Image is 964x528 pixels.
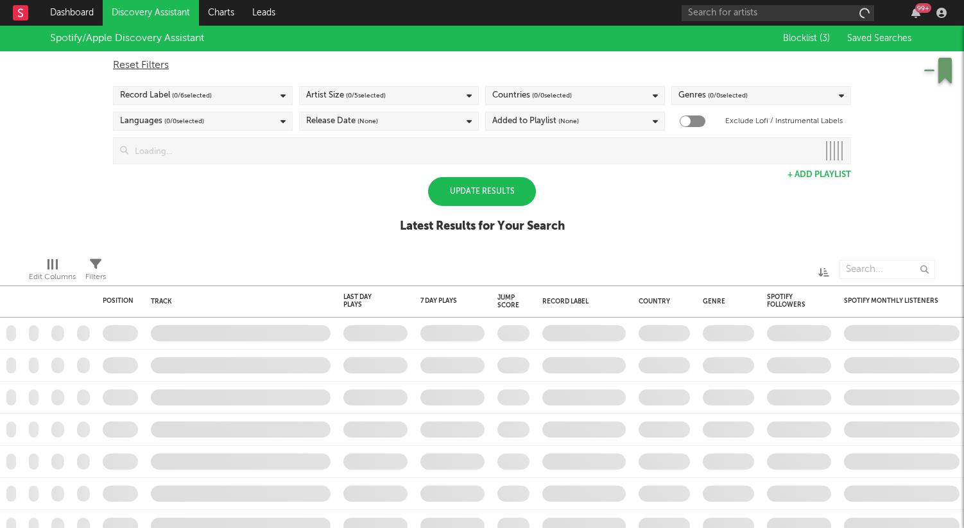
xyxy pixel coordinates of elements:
[839,260,935,279] input: Search...
[915,3,931,13] div: 99 +
[532,88,572,103] span: ( 0 / 0 selected)
[306,114,378,129] div: Release Date
[767,293,812,309] div: Spotify Followers
[844,297,940,305] div: Spotify Monthly Listeners
[820,34,830,43] span: ( 3 )
[120,88,212,103] div: Record Label
[497,294,519,309] div: Jump Score
[420,297,465,305] div: 7 Day Plays
[346,88,386,103] span: ( 0 / 5 selected)
[151,298,324,305] div: Track
[847,34,914,43] span: Saved Searches
[50,31,204,46] div: Spotify/Apple Discovery Assistant
[172,88,212,103] span: ( 0 / 6 selected)
[400,219,565,234] div: Latest Results for Your Search
[85,253,106,291] div: Filters
[85,269,106,285] div: Filters
[708,88,748,103] span: ( 0 / 0 selected)
[29,269,76,285] div: Edit Columns
[343,293,388,309] div: Last Day Plays
[788,171,851,179] button: + Add Playlist
[682,5,874,21] input: Search for artists
[911,8,920,18] button: 99+
[29,253,76,291] div: Edit Columns
[306,88,386,103] div: Artist Size
[542,298,619,305] div: Record Label
[725,114,843,129] label: Exclude Lofi / Instrumental Labels
[783,34,830,43] span: Blocklist
[843,33,914,44] button: Saved Searches
[113,58,851,73] div: Reset Filters
[678,88,748,103] div: Genres
[492,88,572,103] div: Countries
[639,298,684,305] div: Country
[428,177,536,206] div: Update Results
[558,114,579,129] span: (None)
[492,114,579,129] div: Added to Playlist
[357,114,378,129] span: (None)
[120,114,204,129] div: Languages
[164,114,204,129] span: ( 0 / 0 selected)
[128,138,818,164] input: Loading...
[103,297,133,305] div: Position
[703,298,748,305] div: Genre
